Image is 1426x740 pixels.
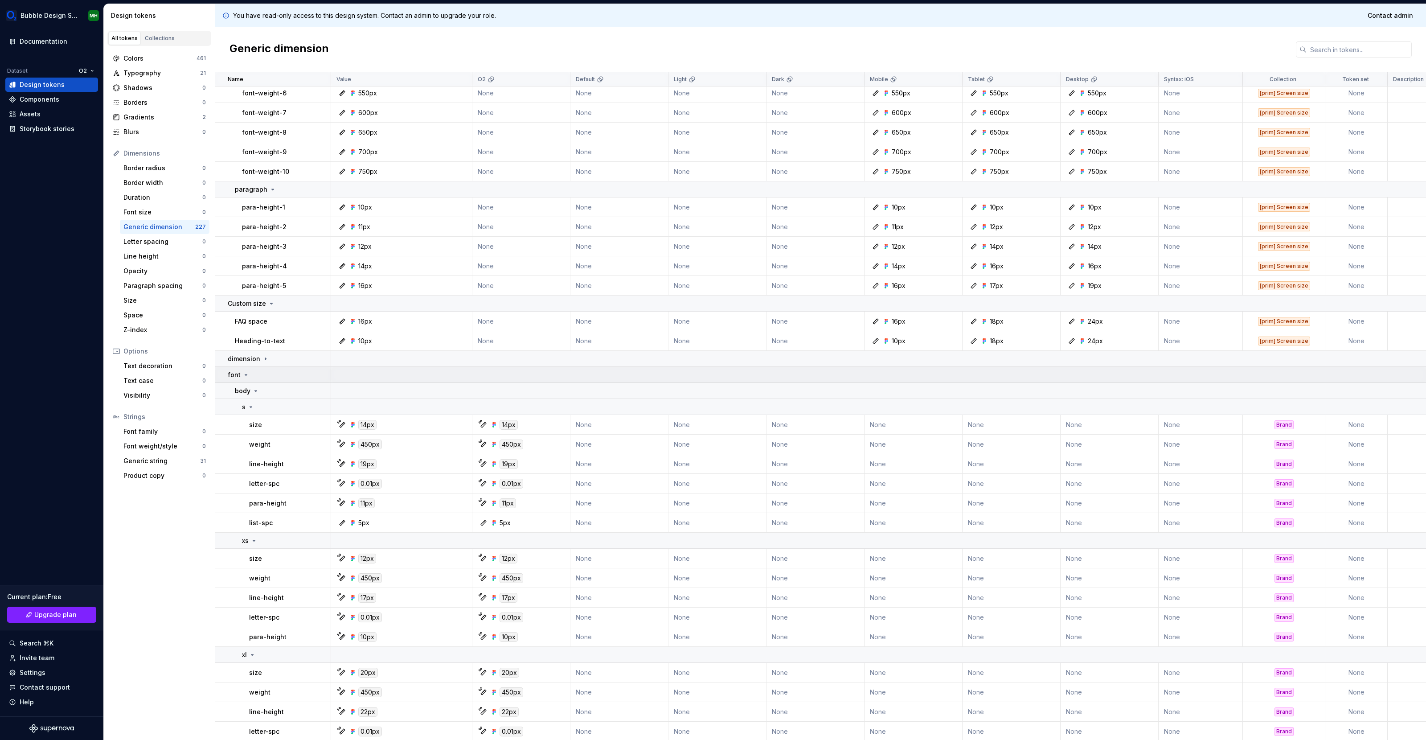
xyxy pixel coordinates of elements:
[233,11,496,20] p: You have read-only access to this design system. Contact an admin to upgrade your role.
[120,323,209,337] a: Z-index0
[1088,108,1107,117] div: 600px
[766,83,865,103] td: None
[892,128,911,137] div: 650px
[668,331,766,351] td: None
[1325,83,1388,103] td: None
[1159,415,1243,435] td: None
[472,83,570,103] td: None
[7,607,96,623] button: Upgrade plan
[766,197,865,217] td: None
[120,234,209,249] a: Letter spacing0
[2,6,102,25] button: Bubble Design SystemMH
[202,238,206,245] div: 0
[1325,142,1388,162] td: None
[5,34,98,49] a: Documentation
[668,197,766,217] td: None
[766,276,865,296] td: None
[1325,162,1388,181] td: None
[570,435,668,454] td: None
[668,142,766,162] td: None
[766,142,865,162] td: None
[235,337,285,345] p: Heading-to-text
[990,148,1009,156] div: 700px
[242,203,285,212] p: para-height-1
[472,331,570,351] td: None
[123,208,202,217] div: Font size
[111,11,211,20] div: Design tokens
[1088,203,1102,212] div: 10px
[1258,203,1310,212] div: [prim] Screen size
[202,209,206,216] div: 0
[1088,89,1106,98] div: 550px
[249,420,262,429] p: size
[120,205,209,219] a: Font size0
[123,113,202,122] div: Gradients
[1088,222,1101,231] div: 12px
[5,666,98,680] a: Settings
[197,55,206,62] div: 461
[668,83,766,103] td: None
[202,443,206,450] div: 0
[120,279,209,293] a: Paragraph spacing0
[202,179,206,186] div: 0
[123,98,202,107] div: Borders
[1159,276,1243,296] td: None
[1258,167,1310,176] div: [prim] Screen size
[202,164,206,172] div: 0
[1159,312,1243,331] td: None
[20,124,74,133] div: Storybook stories
[358,128,377,137] div: 650px
[123,127,202,136] div: Blurs
[892,317,906,326] div: 16px
[570,103,668,123] td: None
[123,412,206,421] div: Strings
[123,296,202,305] div: Size
[120,308,209,322] a: Space0
[20,698,34,707] div: Help
[229,41,329,58] h2: Generic dimension
[123,391,202,400] div: Visibility
[358,262,372,271] div: 14px
[990,128,1009,137] div: 650px
[570,142,668,162] td: None
[200,457,206,465] div: 31
[20,37,67,46] div: Documentation
[1325,123,1388,142] td: None
[29,724,74,733] svg: Supernova Logo
[120,176,209,190] a: Border width0
[668,415,766,435] td: None
[1088,167,1107,176] div: 750px
[668,312,766,331] td: None
[202,282,206,289] div: 0
[963,415,1061,435] td: None
[1325,331,1388,351] td: None
[202,472,206,479] div: 0
[1325,197,1388,217] td: None
[766,415,865,435] td: None
[242,281,286,290] p: para-height-5
[228,299,266,308] p: Custom size
[5,92,98,107] a: Components
[123,237,202,246] div: Letter spacing
[570,331,668,351] td: None
[892,203,906,212] div: 10px
[358,148,378,156] div: 700px
[990,203,1004,212] div: 10px
[1159,435,1243,454] td: None
[1258,317,1310,326] div: [prim] Screen size
[202,99,206,106] div: 0
[79,67,87,74] span: O2
[892,281,906,290] div: 16px
[6,10,17,21] img: 1a847f6c-1245-4c66-adf2-ab3a177fc91e.png
[242,167,289,176] p: font-weight-10
[766,123,865,142] td: None
[990,222,1003,231] div: 12px
[202,128,206,136] div: 0
[472,123,570,142] td: None
[1088,128,1107,137] div: 650px
[1258,108,1310,117] div: [prim] Screen size
[766,256,865,276] td: None
[1325,415,1388,435] td: None
[668,217,766,237] td: None
[34,610,77,619] span: Upgrade plan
